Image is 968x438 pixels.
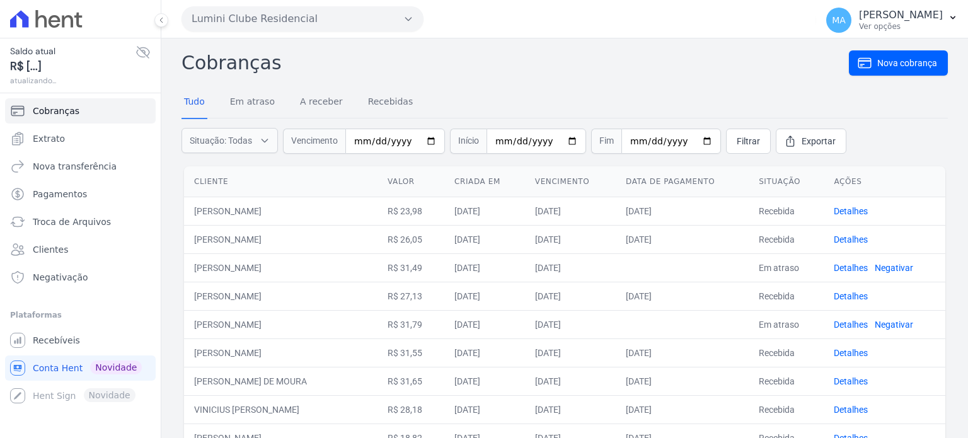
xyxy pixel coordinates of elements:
td: [DATE] [525,338,616,367]
p: [PERSON_NAME] [859,9,943,21]
td: [PERSON_NAME] DE MOURA [184,367,377,395]
td: Recebida [749,282,824,310]
button: Lumini Clube Residencial [181,6,423,32]
td: R$ 28,18 [377,395,444,424]
td: [DATE] [616,225,749,253]
span: Situação: Todas [190,134,252,147]
td: [PERSON_NAME] [184,225,377,253]
span: Extrato [33,132,65,145]
td: [PERSON_NAME] [184,253,377,282]
th: Cliente [184,166,377,197]
a: Detalhes [834,348,868,358]
span: atualizando... [10,75,135,86]
span: Pagamentos [33,188,87,200]
span: MA [832,16,846,25]
nav: Sidebar [10,98,151,408]
a: Extrato [5,126,156,151]
td: R$ 31,79 [377,310,444,338]
a: Recebíveis [5,328,156,353]
a: Detalhes [834,320,868,330]
a: Tudo [181,86,207,119]
h2: Cobranças [181,49,849,77]
span: Cobranças [33,105,79,117]
td: [DATE] [444,310,525,338]
a: Detalhes [834,263,868,273]
td: [DATE] [444,225,525,253]
td: [DATE] [444,197,525,225]
td: [DATE] [616,395,749,424]
th: Ações [824,166,945,197]
td: Em atraso [749,253,824,282]
td: R$ 31,49 [377,253,444,282]
th: Criada em [444,166,525,197]
td: R$ 27,13 [377,282,444,310]
a: Exportar [776,129,846,154]
td: R$ 26,05 [377,225,444,253]
td: [DATE] [525,310,616,338]
a: A receber [297,86,345,119]
a: Nova cobrança [849,50,948,76]
span: Vencimento [283,129,345,154]
a: Nova transferência [5,154,156,179]
td: [DATE] [525,253,616,282]
a: Detalhes [834,206,868,216]
td: [DATE] [444,282,525,310]
td: [DATE] [525,197,616,225]
td: [PERSON_NAME] [184,282,377,310]
td: [DATE] [616,367,749,395]
td: [DATE] [525,395,616,424]
td: [DATE] [616,197,749,225]
td: [PERSON_NAME] [184,310,377,338]
span: Novidade [90,360,142,374]
span: Exportar [802,135,836,147]
a: Detalhes [834,376,868,386]
th: Data de pagamento [616,166,749,197]
span: Negativação [33,271,88,284]
p: Ver opções [859,21,943,32]
td: [DATE] [525,367,616,395]
td: Recebida [749,197,824,225]
a: Cobranças [5,98,156,124]
td: [DATE] [525,282,616,310]
button: MA [PERSON_NAME] Ver opções [816,3,968,38]
td: R$ 31,55 [377,338,444,367]
a: Negativação [5,265,156,290]
a: Negativar [875,263,913,273]
span: Nova cobrança [877,57,937,69]
td: [PERSON_NAME] [184,197,377,225]
span: Nova transferência [33,160,117,173]
span: Filtrar [737,135,760,147]
td: [DATE] [616,338,749,367]
a: Filtrar [726,129,771,154]
a: Detalhes [834,234,868,245]
a: Negativar [875,320,913,330]
td: Recebida [749,225,824,253]
td: R$ 23,98 [377,197,444,225]
span: Saldo atual [10,45,135,58]
a: Conta Hent Novidade [5,355,156,381]
td: Em atraso [749,310,824,338]
a: Pagamentos [5,182,156,207]
span: Troca de Arquivos [33,216,111,228]
th: Vencimento [525,166,616,197]
td: [DATE] [444,253,525,282]
span: Clientes [33,243,68,256]
td: Recebida [749,338,824,367]
a: Detalhes [834,291,868,301]
td: [DATE] [616,282,749,310]
td: R$ 31,65 [377,367,444,395]
span: Recebíveis [33,334,80,347]
a: Recebidas [366,86,416,119]
th: Situação [749,166,824,197]
span: Fim [591,129,621,154]
td: VINICIUS [PERSON_NAME] [184,395,377,424]
a: Clientes [5,237,156,262]
span: R$ [...] [10,58,135,75]
th: Valor [377,166,444,197]
a: Troca de Arquivos [5,209,156,234]
td: [DATE] [525,225,616,253]
td: [PERSON_NAME] [184,338,377,367]
td: Recebida [749,395,824,424]
td: [DATE] [444,367,525,395]
td: [DATE] [444,395,525,424]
